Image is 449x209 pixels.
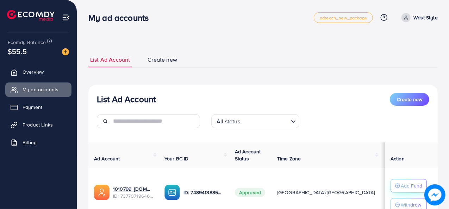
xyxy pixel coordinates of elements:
h3: List Ad Account [97,94,156,104]
span: adreach_new_package [320,16,367,20]
a: Wrist Style [399,13,438,22]
span: Billing [23,139,37,146]
a: Product Links [5,118,71,132]
img: logo [7,10,55,21]
h3: My ad accounts [88,13,154,23]
span: [GEOGRAPHIC_DATA]/[GEOGRAPHIC_DATA] [277,189,375,196]
p: ID: 7489413885926260744 [183,188,224,197]
span: Payment [23,104,42,111]
a: 1010799_[DOMAIN_NAME]_1717608432134 [113,185,153,192]
img: image [424,184,445,205]
span: Create new [148,56,177,64]
span: ID: 7377071964634038288 [113,192,153,199]
span: All status [215,116,242,127]
span: Ad Account Status [235,148,261,162]
a: adreach_new_package [314,12,373,23]
span: My ad accounts [23,86,58,93]
span: $55.5 [8,46,27,56]
img: menu [62,13,70,21]
a: Overview [5,65,71,79]
a: My ad accounts [5,82,71,97]
a: Billing [5,135,71,149]
div: <span class='underline'>1010799_dokandari.pk_1717608432134</span></br>7377071964634038288 [113,185,153,200]
span: Your BC ID [164,155,189,162]
button: Add Fund [391,179,427,192]
span: Ecomdy Balance [8,39,46,46]
img: image [62,48,69,55]
div: Search for option [211,114,299,128]
p: Add Fund [401,182,422,190]
a: Payment [5,100,71,114]
p: Withdraw [401,201,421,209]
p: Wrist Style [413,13,438,22]
img: ic-ba-acc.ded83a64.svg [164,185,180,200]
span: Create new [397,96,422,103]
span: Product Links [23,121,53,128]
img: ic-ads-acc.e4c84228.svg [94,185,110,200]
button: Create new [390,93,429,106]
span: Overview [23,68,44,75]
span: Approved [235,188,265,197]
span: Ad Account [94,155,120,162]
span: Action [391,155,405,162]
span: Time Zone [277,155,301,162]
span: List Ad Account [90,56,130,64]
input: Search for option [242,115,288,127]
